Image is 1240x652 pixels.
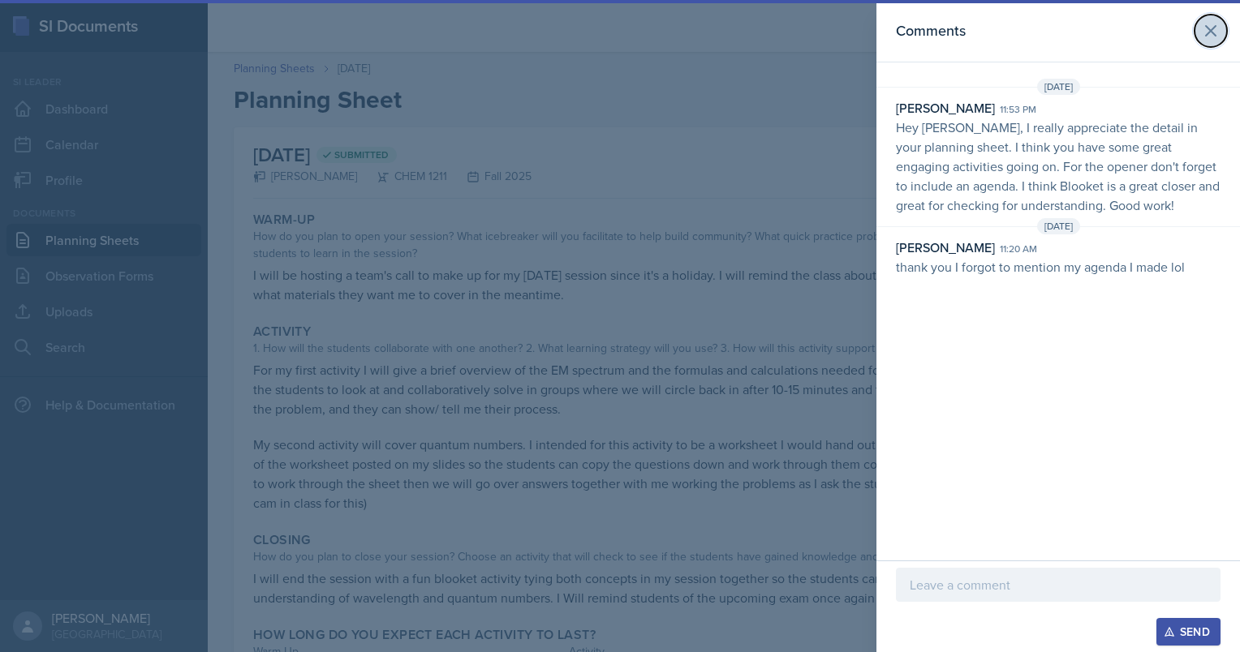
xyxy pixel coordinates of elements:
div: [PERSON_NAME] [896,238,995,257]
div: Send [1167,625,1210,638]
button: Send [1156,618,1221,646]
div: 11:20 am [1000,242,1037,256]
div: [PERSON_NAME] [896,98,995,118]
span: [DATE] [1037,79,1080,95]
div: 11:53 pm [1000,102,1036,117]
span: [DATE] [1037,218,1080,234]
p: thank you I forgot to mention my agenda I made lol [896,257,1221,277]
h2: Comments [896,19,966,42]
p: Hey [PERSON_NAME], I really appreciate the detail in your planning sheet. I think you have some g... [896,118,1221,215]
